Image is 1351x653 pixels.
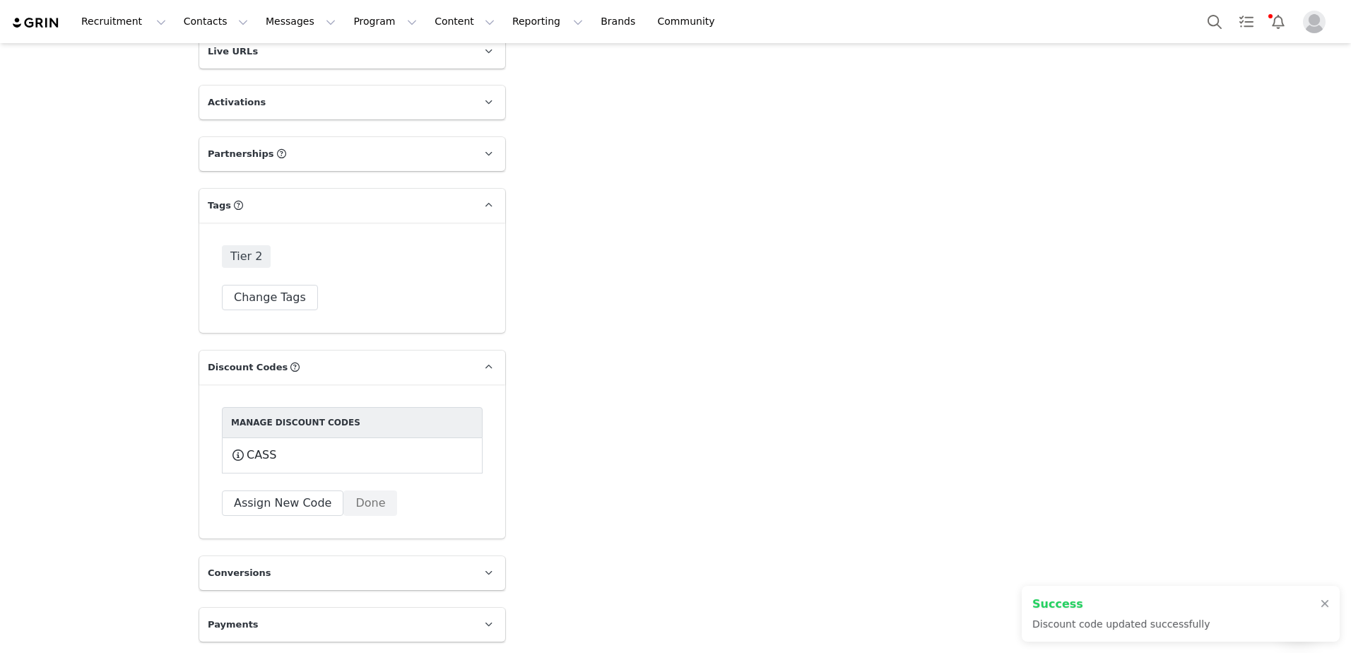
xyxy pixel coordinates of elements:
span: Tier 2 [222,245,271,268]
a: Brands [592,6,648,37]
button: Search [1199,6,1230,37]
button: Program [345,6,425,37]
button: Recruitment [73,6,175,37]
button: Notifications [1263,6,1294,37]
button: Profile [1294,11,1340,33]
button: Messages [257,6,344,37]
a: Community [649,6,730,37]
span: Tags [208,199,231,213]
button: Content [426,6,503,37]
button: Change Tags [222,285,318,310]
img: grin logo [11,16,61,30]
img: placeholder-profile.jpg [1303,11,1326,33]
button: Contacts [175,6,256,37]
body: Rich Text Area. Press ALT-0 for help. [11,11,580,27]
span: Partnerships [208,147,274,161]
p: Discount code updated successfully [1032,617,1210,632]
span: Live URLs [208,45,258,59]
button: Reporting [504,6,591,37]
span: Discount Codes [208,360,288,375]
span: Activations [208,95,266,110]
h2: Success [1032,596,1210,613]
div: Manage Discount Codes [231,416,473,429]
span: CASS [247,447,276,464]
button: Assign New Code [222,490,343,516]
button: Done [343,490,397,516]
span: Payments [208,618,259,632]
a: Tasks [1231,6,1262,37]
span: Conversions [208,566,271,580]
